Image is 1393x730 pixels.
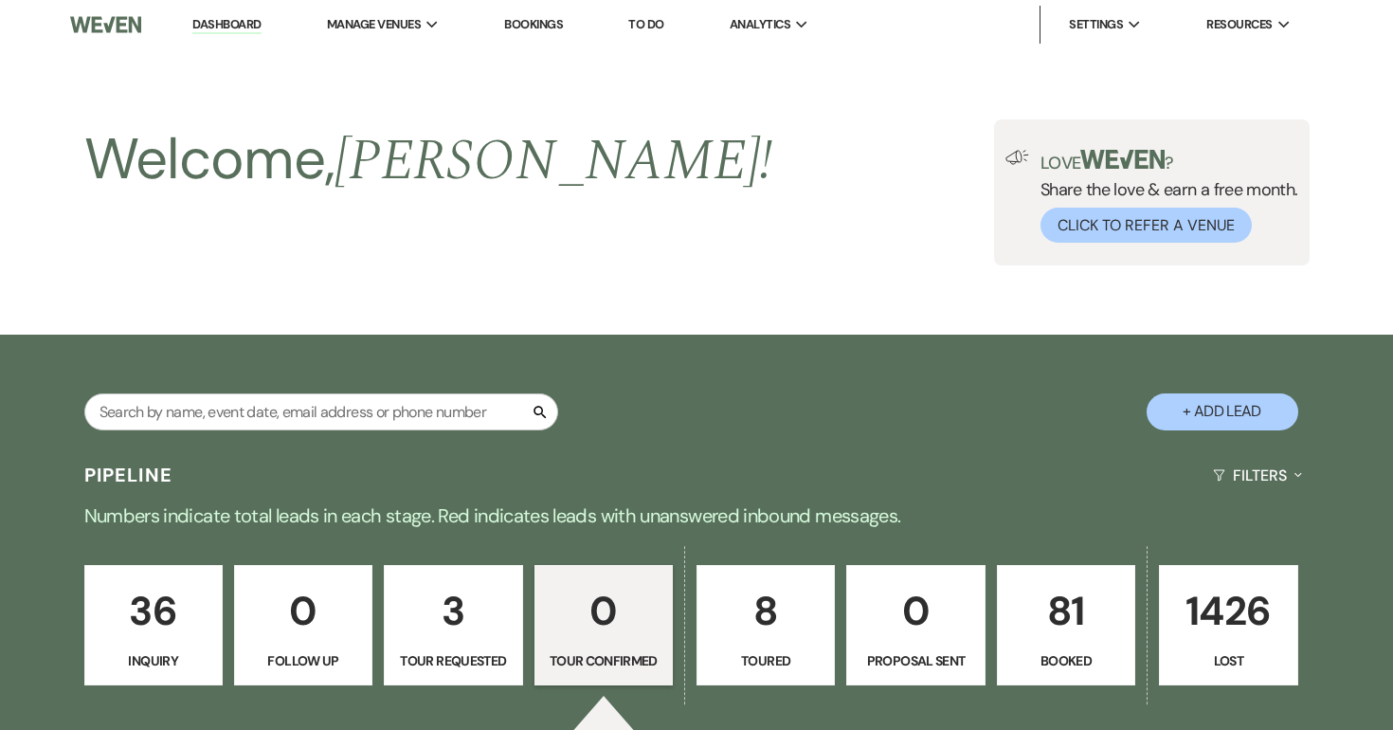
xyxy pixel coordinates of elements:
[547,650,660,671] p: Tour Confirmed
[384,565,522,686] a: 3Tour Requested
[1159,565,1297,686] a: 1426Lost
[547,579,660,643] p: 0
[1069,15,1123,34] span: Settings
[1080,150,1165,169] img: weven-logo-green.svg
[534,565,673,686] a: 0Tour Confirmed
[504,16,563,32] a: Bookings
[859,579,972,643] p: 0
[1009,579,1123,643] p: 81
[234,565,372,686] a: 0Follow Up
[859,650,972,671] p: Proposal Sent
[84,119,773,201] h2: Welcome,
[1005,150,1029,165] img: loud-speaker-illustration.svg
[396,579,510,643] p: 3
[97,650,210,671] p: Inquiry
[84,393,558,430] input: Search by name, event date, email address or phone number
[1147,393,1298,430] button: + Add Lead
[84,462,173,488] h3: Pipeline
[335,118,772,205] span: [PERSON_NAME] !
[246,579,360,643] p: 0
[709,579,823,643] p: 8
[327,15,421,34] span: Manage Venues
[1040,208,1252,243] button: Click to Refer a Venue
[192,16,261,34] a: Dashboard
[1009,650,1123,671] p: Booked
[730,15,790,34] span: Analytics
[1029,150,1298,243] div: Share the love & earn a free month.
[246,650,360,671] p: Follow Up
[14,501,1379,531] p: Numbers indicate total leads in each stage. Red indicates leads with unanswered inbound messages.
[1171,650,1285,671] p: Lost
[846,565,985,686] a: 0Proposal Sent
[70,5,141,45] img: Weven Logo
[97,579,210,643] p: 36
[709,650,823,671] p: Toured
[696,565,835,686] a: 8Toured
[1171,579,1285,643] p: 1426
[997,565,1135,686] a: 81Booked
[84,565,223,686] a: 36Inquiry
[1040,150,1298,172] p: Love ?
[628,16,663,32] a: To Do
[396,650,510,671] p: Tour Requested
[1206,15,1272,34] span: Resources
[1205,450,1309,501] button: Filters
